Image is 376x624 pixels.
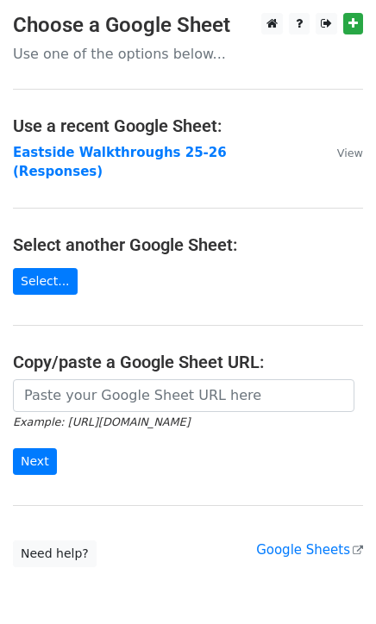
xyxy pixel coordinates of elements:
[13,145,227,180] a: Eastside Walkthroughs 25-26 (Responses)
[13,379,354,412] input: Paste your Google Sheet URL here
[320,145,363,160] a: View
[13,45,363,63] p: Use one of the options below...
[13,234,363,255] h4: Select another Google Sheet:
[256,542,363,558] a: Google Sheets
[13,115,363,136] h4: Use a recent Google Sheet:
[13,448,57,475] input: Next
[13,268,78,295] a: Select...
[13,540,97,567] a: Need help?
[13,415,190,428] small: Example: [URL][DOMAIN_NAME]
[337,147,363,159] small: View
[13,352,363,372] h4: Copy/paste a Google Sheet URL:
[13,13,363,38] h3: Choose a Google Sheet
